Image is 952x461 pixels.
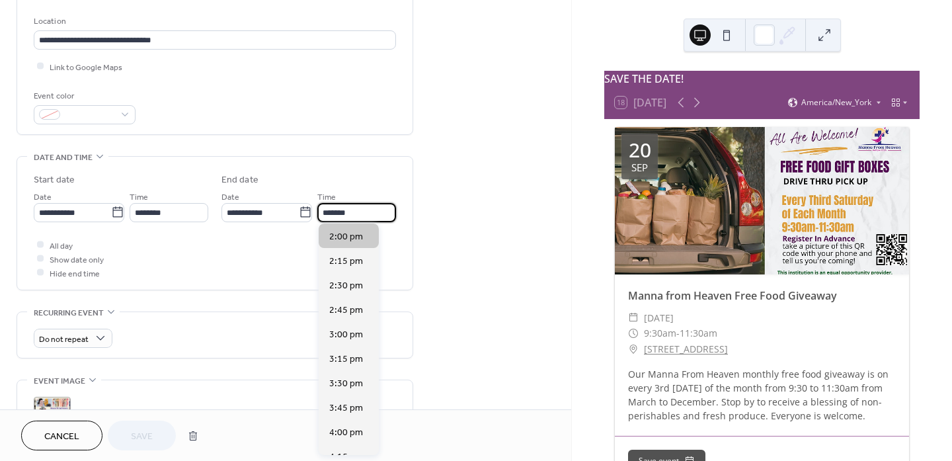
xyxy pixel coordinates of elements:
span: [DATE] [644,310,674,326]
span: Time [130,190,148,204]
span: 2:00 pm [329,230,363,244]
span: 3:45 pm [329,401,363,415]
div: ; [34,397,71,434]
span: Date and time [34,151,93,165]
div: Location [34,15,393,28]
span: 4:00 pm [329,426,363,440]
div: Manna from Heaven Free Food Giveaway [615,288,909,304]
span: Do not repeat [39,331,89,347]
span: Recurring event [34,306,104,320]
div: ​ [628,341,639,357]
div: Sep [631,163,648,173]
div: Our Manna From Heaven monthly free food giveaway is on every 3rd [DATE] of the month from 9:30 to... [615,367,909,423]
span: Cancel [44,430,79,444]
div: Start date [34,173,75,187]
span: Show date only [50,253,104,267]
span: Date [34,190,52,204]
span: - [676,325,680,341]
span: Date [221,190,239,204]
div: ​ [628,310,639,326]
div: 20 [629,140,651,160]
span: Link to Google Maps [50,60,122,74]
span: America/New_York [801,99,871,106]
div: SAVE THE DATE! [604,71,920,87]
button: Cancel [21,421,102,450]
div: ​ [628,325,639,341]
div: End date [221,173,258,187]
span: 2:45 pm [329,304,363,317]
span: Event image [34,374,85,388]
span: 2:30 pm [329,279,363,293]
a: [STREET_ADDRESS] [644,341,728,357]
span: 3:15 pm [329,353,363,366]
span: 11:30am [680,325,717,341]
span: 3:00 pm [329,328,363,342]
span: Time [317,190,336,204]
span: All day [50,239,73,253]
span: Hide end time [50,267,100,280]
span: 9:30am [644,325,676,341]
div: Event color [34,89,133,103]
span: 2:15 pm [329,255,363,269]
span: 3:30 pm [329,377,363,391]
